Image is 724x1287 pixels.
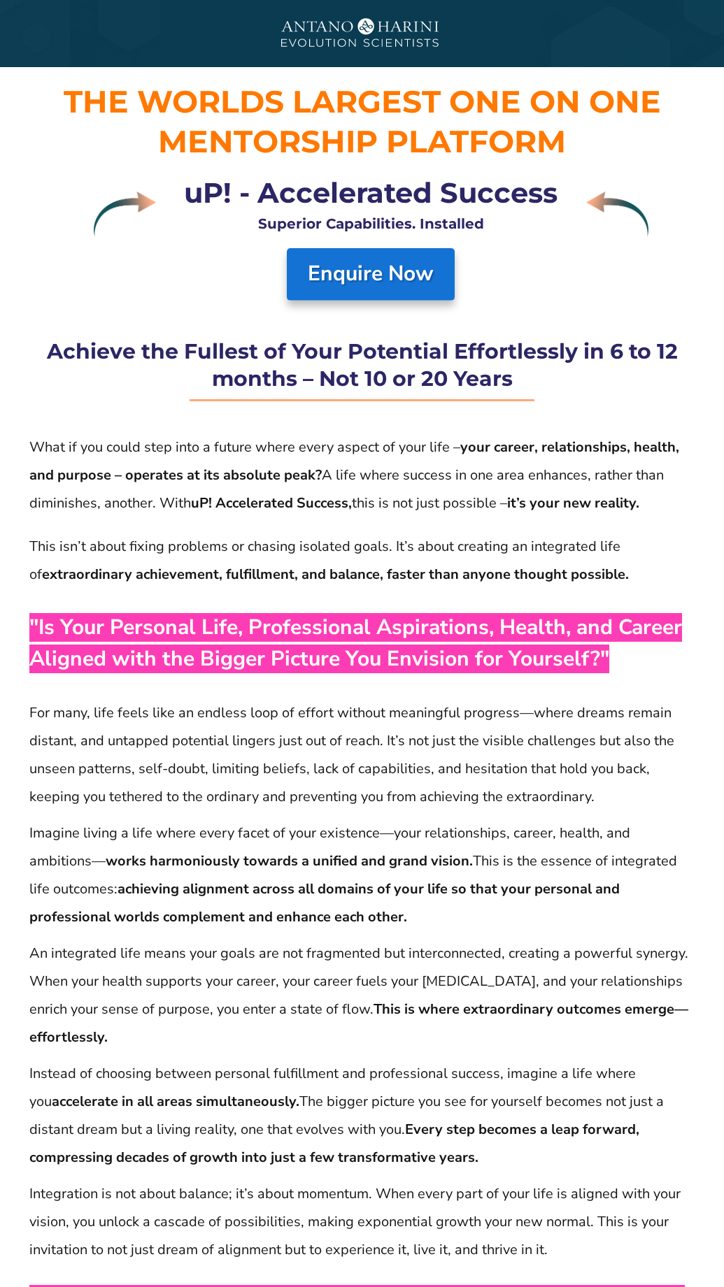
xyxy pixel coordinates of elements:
[308,259,434,288] strong: Enquire Now
[29,879,620,926] strong: achieving alignment across all domains of your life so that your personal and professional worlds...
[258,215,484,232] strong: Superior Capabilities. Installed
[29,940,695,1051] p: An integrated life means your goals are not fragmented but interconnected, creating a powerful sy...
[257,8,467,60] img: A&H_Ev png
[184,175,558,210] strong: uP! - Accelerated Success
[94,192,156,237] img: Layer 9
[226,565,629,584] strong: fulfillment, and balance, faster than anyone thought possible.
[29,438,679,484] strong: your career, relationships, health, and purpose – operates at its absolute peak?
[52,1092,299,1111] strong: accelerate in all areas simultaneously.
[29,1000,688,1047] strong: This is where extraordinary outcomes emerge—effortlessly.
[191,494,352,512] strong: uP! Accelerated Success,
[47,338,678,391] strong: Achieve the Fullest of Your Potential Effortlessly in 6 to 12 months – Not 10 or 20 Years
[29,433,695,517] p: What if you could step into a future where every aspect of your life – A life where success in on...
[29,1180,695,1264] p: Integration is not about balance; it’s about momentum. When every part of your life is aligned wi...
[64,82,661,160] span: THE WORLDS LARGEST ONE ON ONE M
[187,122,566,160] span: entorship Platform
[29,699,695,811] p: For many, life feels like an endless loop of effort without meaningful progress—where dreams rema...
[29,613,682,673] span: "Is Your Personal Life, Professional Aspirations, Health, and Career Aligned with the Bigger Pict...
[42,565,222,584] strong: extraordinary achievement,
[507,494,639,512] strong: it’s your new reality.
[29,819,695,931] p: Imagine living a life where every facet of your existence—your relationships, career, health, and...
[29,533,695,589] p: This isn’t about fixing problems or chasing isolated goals. It’s about creating an integrated lif...
[29,1060,695,1172] p: Instead of choosing between personal fulfillment and professional success, imagine a life where y...
[29,1120,639,1167] strong: Every step becomes a leap forward, compressing decades of growth into just a few transformative y...
[106,851,473,870] strong: works harmoniously towards a unified and grand vision.
[586,192,648,237] img: Layer 9 copy
[287,248,455,300] a: Enquire Now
